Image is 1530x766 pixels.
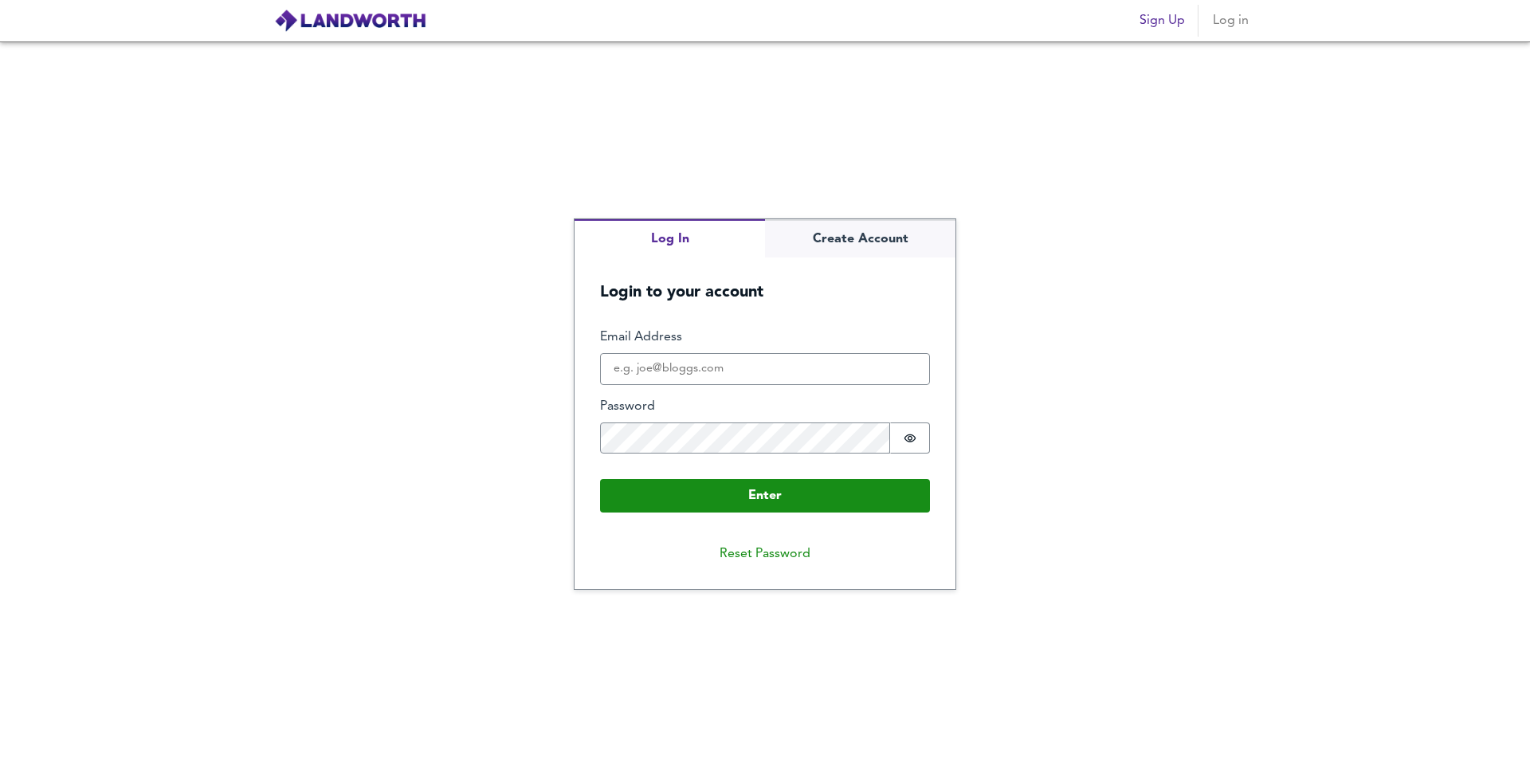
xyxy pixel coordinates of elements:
[1140,10,1185,32] span: Sign Up
[707,538,823,570] button: Reset Password
[890,422,930,454] button: Show password
[600,353,930,385] input: e.g. joe@bloggs.com
[765,219,955,258] button: Create Account
[1205,5,1256,37] button: Log in
[600,479,930,513] button: Enter
[600,398,930,416] label: Password
[600,328,930,347] label: Email Address
[1211,10,1249,32] span: Log in
[274,9,426,33] img: logo
[575,219,765,258] button: Log In
[575,257,955,303] h5: Login to your account
[1133,5,1191,37] button: Sign Up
